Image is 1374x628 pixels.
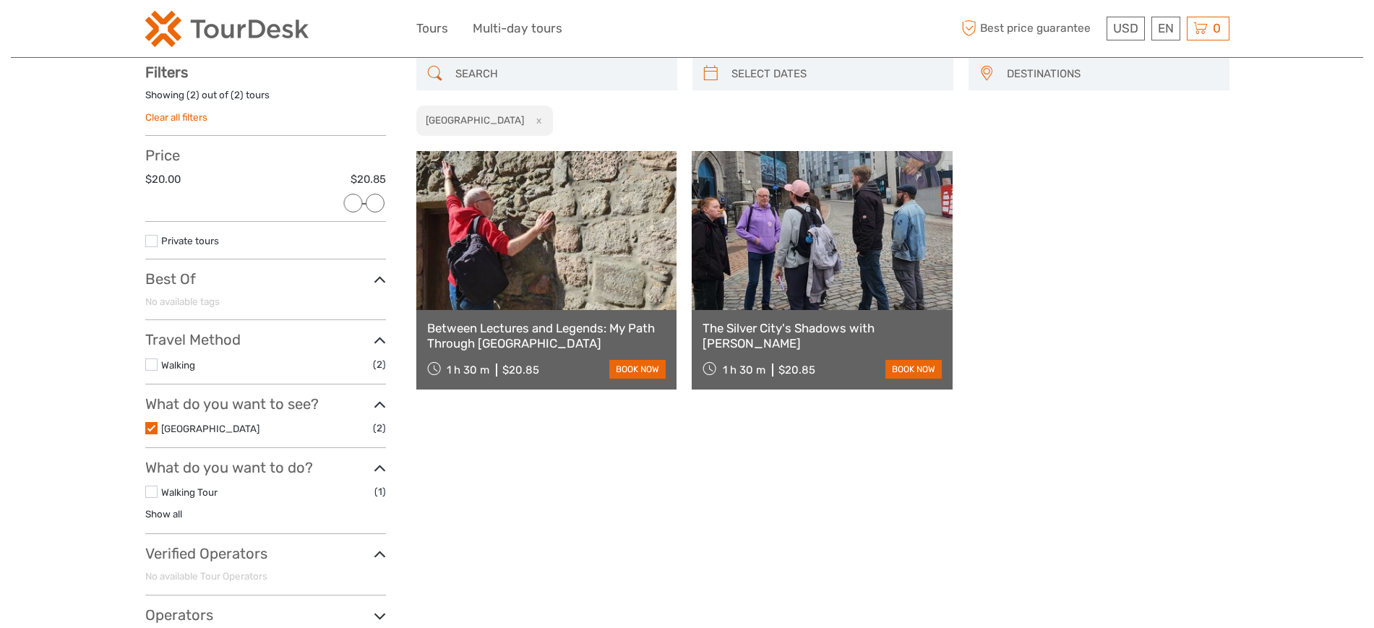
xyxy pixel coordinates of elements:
a: book now [609,360,666,379]
span: USD [1113,21,1138,35]
label: 2 [234,88,240,102]
span: (2) [373,420,386,436]
h3: Best Of [145,270,386,288]
h3: Price [145,147,386,164]
button: Open LiveChat chat widget [166,22,184,40]
button: x [526,113,546,128]
a: [GEOGRAPHIC_DATA] [161,423,259,434]
a: Show all [145,508,182,520]
label: $20.85 [351,172,386,187]
img: 2254-3441b4b5-4e5f-4d00-b396-31f1d84a6ebf_logo_small.png [145,11,309,47]
h3: What do you want to do? [145,459,386,476]
a: Tours [416,18,448,39]
input: SELECT DATES [726,61,946,87]
strong: Filters [145,64,188,81]
button: DESTINATIONS [1000,62,1222,86]
a: Walking [161,359,195,371]
span: (2) [373,356,386,373]
label: $20.00 [145,172,181,187]
a: Walking Tour [161,486,218,498]
div: $20.85 [778,364,815,377]
h3: What do you want to see? [145,395,386,413]
span: No available tags [145,296,220,307]
a: book now [885,360,942,379]
h3: Verified Operators [145,545,386,562]
a: Between Lectures and Legends: My Path Through [GEOGRAPHIC_DATA] [427,321,666,350]
h2: [GEOGRAPHIC_DATA] [426,114,524,126]
a: The Silver City's Shadows with [PERSON_NAME] [703,321,942,350]
p: We're away right now. Please check back later! [20,25,163,37]
span: 1 h 30 m [447,364,489,377]
div: $20.85 [502,364,539,377]
a: Private tours [161,235,219,246]
span: Best price guarantee [958,17,1103,40]
span: (1) [374,483,386,500]
span: 0 [1211,21,1223,35]
div: Showing ( ) out of ( ) tours [145,88,386,111]
a: Clear all filters [145,111,207,123]
span: 1 h 30 m [723,364,765,377]
a: Multi-day tours [473,18,562,39]
label: 2 [190,88,196,102]
div: EN [1151,17,1180,40]
h3: Operators [145,606,386,624]
span: No available Tour Operators [145,570,267,582]
input: SEARCH [450,61,670,87]
h3: Travel Method [145,331,386,348]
